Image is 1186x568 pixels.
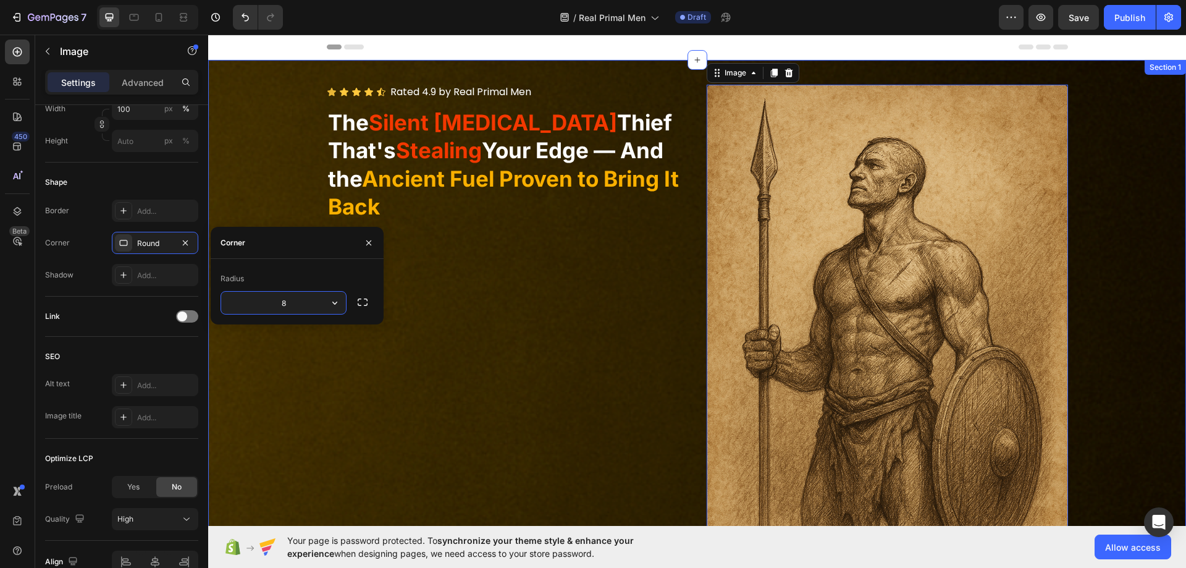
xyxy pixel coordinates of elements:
[45,237,70,248] div: Corner
[45,269,74,281] div: Shadow
[287,535,634,559] span: synchronize your theme style & enhance your experience
[1104,5,1156,30] button: Publish
[161,75,409,101] span: Silent [MEDICAL_DATA]
[208,35,1186,526] iframe: To enrich screen reader interactions, please activate Accessibility in Grammarly extension settings
[119,73,480,188] h2: To enrich screen reader interactions, please activate Accessibility in Grammarly extension settings
[137,270,195,281] div: Add...
[137,206,195,217] div: Add...
[161,101,176,116] button: %
[1105,541,1161,554] span: Allow access
[9,226,30,236] div: Beta
[182,51,323,64] p: Rated 4.9 by Real Primal Men
[45,135,68,146] label: Height
[120,131,471,185] span: Ancient Fuel Proven to Bring It Back
[164,135,173,146] div: px
[179,101,193,116] button: px
[81,10,86,25] p: 7
[181,50,324,66] div: Rich Text Editor. Editing area: main
[182,135,190,146] div: %
[137,412,195,423] div: Add...
[221,292,346,314] input: Auto
[45,378,70,389] div: Alt text
[117,514,133,523] span: High
[137,380,195,391] div: Add...
[221,237,245,248] div: Corner
[45,205,69,216] div: Border
[45,481,72,493] div: Preload
[112,98,198,120] input: px%
[573,11,576,24] span: /
[233,5,283,30] div: Undo/Redo
[514,33,540,44] div: Image
[5,5,92,30] button: 7
[221,273,244,284] div: Radius
[161,134,176,148] button: %
[60,44,165,59] p: Image
[182,103,190,114] div: %
[120,74,479,187] p: The Thief That's Your Edge — And the
[172,481,182,493] span: No
[579,11,646,24] span: Real Primal Men
[45,103,65,114] label: Width
[112,130,198,152] input: px%
[1095,535,1171,559] button: Allow access
[45,311,60,322] div: Link
[45,410,82,422] div: Image title
[688,12,706,23] span: Draft
[45,453,93,464] div: Optimize LCP
[1114,11,1145,24] div: Publish
[12,132,30,142] div: 450
[1069,12,1089,23] span: Save
[122,76,164,89] p: Advanced
[188,103,274,129] span: Stealing
[137,238,173,249] div: Round
[939,27,975,38] div: Section 1
[61,76,96,89] p: Settings
[1144,507,1174,537] div: Open Intercom Messenger
[127,481,140,493] span: Yes
[45,177,67,188] div: Shape
[1058,5,1099,30] button: Save
[164,103,173,114] div: px
[287,534,682,560] span: Your page is password protected. To when designing pages, we need access to your store password.
[179,134,193,148] button: px
[112,508,198,530] button: High
[45,511,87,528] div: Quality
[45,351,60,362] div: SEO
